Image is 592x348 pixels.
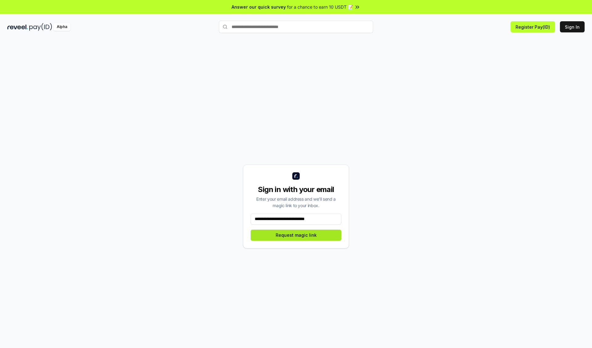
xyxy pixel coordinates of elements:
div: Alpha [53,23,71,31]
button: Register Pay(ID) [511,21,555,32]
span: for a chance to earn 10 USDT 📝 [287,4,353,10]
button: Sign In [560,21,585,32]
img: pay_id [29,23,52,31]
div: Sign in with your email [251,185,341,194]
img: reveel_dark [7,23,28,31]
div: Enter your email address and we’ll send a magic link to your inbox. [251,196,341,209]
span: Answer our quick survey [232,4,286,10]
button: Request magic link [251,230,341,241]
img: logo_small [292,172,300,180]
